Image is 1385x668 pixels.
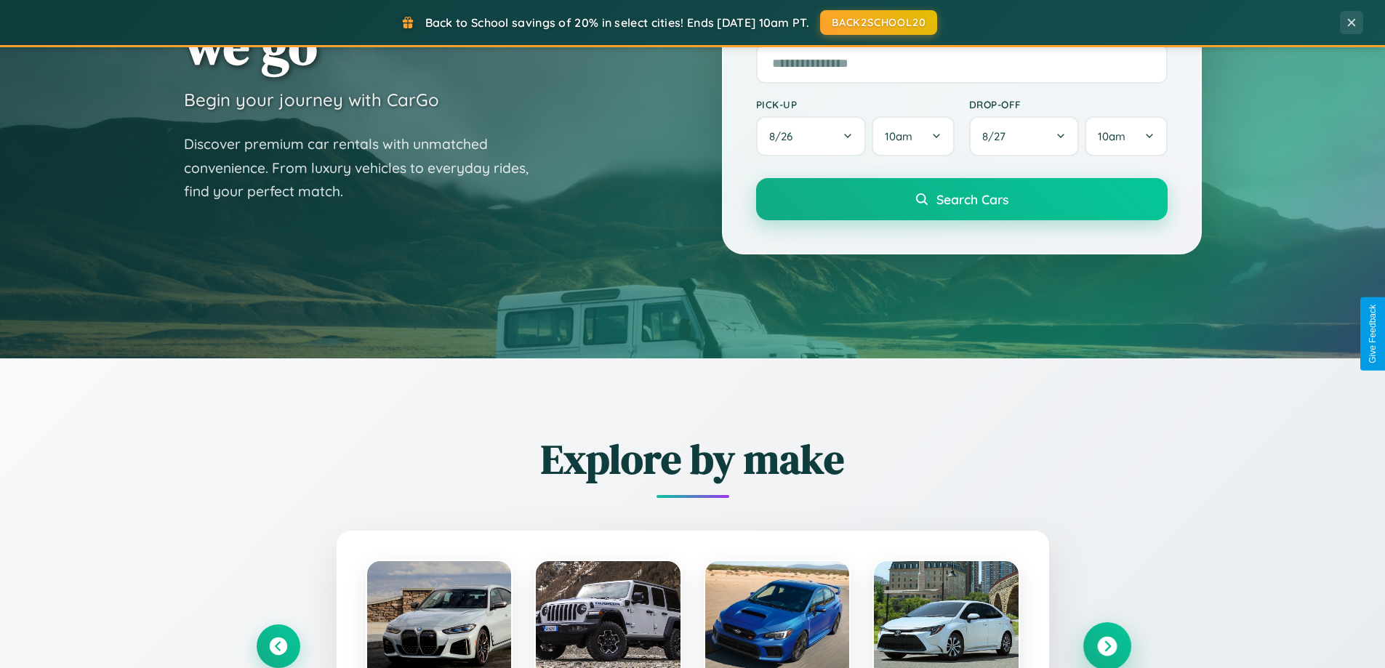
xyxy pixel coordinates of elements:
span: 8 / 26 [769,129,800,143]
h3: Begin your journey with CarGo [184,89,439,110]
span: 10am [885,129,912,143]
h2: Explore by make [257,431,1129,487]
button: BACK2SCHOOL20 [820,10,937,35]
span: 10am [1098,129,1125,143]
button: 10am [872,116,954,156]
p: Discover premium car rentals with unmatched convenience. From luxury vehicles to everyday rides, ... [184,132,547,204]
span: Search Cars [936,191,1008,207]
button: 8/27 [969,116,1080,156]
button: 10am [1085,116,1167,156]
label: Drop-off [969,98,1168,110]
button: 8/26 [756,116,867,156]
label: Pick-up [756,98,955,110]
span: 8 / 27 [982,129,1013,143]
div: Give Feedback [1368,305,1378,363]
button: Search Cars [756,178,1168,220]
span: Back to School savings of 20% in select cities! Ends [DATE] 10am PT. [425,15,809,30]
